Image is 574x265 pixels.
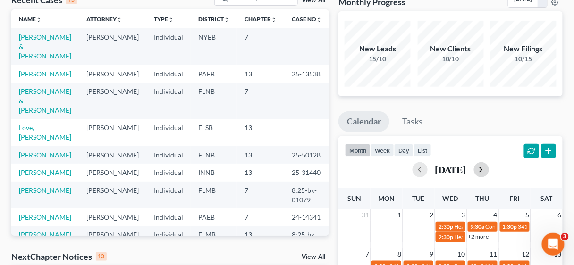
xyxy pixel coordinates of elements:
[237,182,284,208] td: 7
[364,248,370,260] span: 7
[418,43,484,54] div: New Clients
[525,209,531,221] span: 5
[146,146,191,164] td: Individual
[521,248,531,260] span: 12
[429,248,434,260] span: 9
[86,16,122,23] a: Attorneyunfold_more
[79,146,146,164] td: [PERSON_NAME]
[490,54,557,64] div: 10/15
[19,16,42,23] a: Nameunfold_more
[316,17,322,23] i: unfold_more
[191,65,237,83] td: PAEB
[79,208,146,226] td: [PERSON_NAME]
[237,83,284,119] td: 7
[237,208,284,226] td: 7
[302,254,325,260] a: View All
[510,194,520,202] span: Fri
[397,209,402,221] span: 1
[146,28,191,65] td: Individual
[443,194,458,202] span: Wed
[191,164,237,181] td: INNB
[79,28,146,65] td: [PERSON_NAME]
[284,208,329,226] td: 24-14341
[96,252,107,261] div: 10
[11,251,107,262] div: NextChapter Notices
[19,213,71,221] a: [PERSON_NAME]
[435,165,466,174] h2: [DATE]
[191,182,237,208] td: FLMB
[237,226,284,253] td: 13
[338,111,389,132] a: Calendar
[146,164,191,181] td: Individual
[191,28,237,65] td: NYEB
[345,54,411,64] div: 15/10
[292,16,322,23] a: Case Nounfold_more
[146,83,191,119] td: Individual
[557,209,563,221] span: 6
[191,83,237,119] td: FLNB
[284,65,329,83] td: 25-13538
[237,146,284,164] td: 13
[237,28,284,65] td: 7
[284,164,329,181] td: 25-31440
[237,164,284,181] td: 13
[79,83,146,119] td: [PERSON_NAME]
[245,16,277,23] a: Chapterunfold_more
[191,119,237,146] td: FLSB
[457,248,466,260] span: 10
[19,70,71,78] a: [PERSON_NAME]
[371,144,394,157] button: week
[271,17,277,23] i: unfold_more
[237,119,284,146] td: 13
[154,16,174,23] a: Typeunfold_more
[19,33,71,60] a: [PERSON_NAME] & [PERSON_NAME]
[542,233,565,256] iframe: Intercom live chat
[19,124,71,141] a: Love, [PERSON_NAME]
[414,144,431,157] button: list
[191,208,237,226] td: PAEB
[224,17,229,23] i: unfold_more
[468,233,489,240] a: +2 more
[347,194,361,202] span: Sun
[191,226,237,253] td: FLMB
[146,65,191,83] td: Individual
[284,182,329,208] td: 8:25-bk-01079
[471,223,485,230] span: 9:30a
[345,43,411,54] div: New Leads
[19,186,71,194] a: [PERSON_NAME]
[284,226,329,253] td: 8:25-bk-06796
[79,182,146,208] td: [PERSON_NAME]
[191,146,237,164] td: FLNB
[79,119,146,146] td: [PERSON_NAME]
[146,208,191,226] td: Individual
[429,209,434,221] span: 2
[79,226,146,253] td: [PERSON_NAME]
[413,194,425,202] span: Tue
[345,144,371,157] button: month
[36,17,42,23] i: unfold_more
[117,17,122,23] i: unfold_more
[146,226,191,253] td: Individual
[493,209,498,221] span: 4
[418,54,484,64] div: 10/10
[19,87,71,114] a: [PERSON_NAME] & [PERSON_NAME]
[378,194,395,202] span: Mon
[19,168,71,176] a: [PERSON_NAME]
[146,182,191,208] td: Individual
[79,65,146,83] td: [PERSON_NAME]
[439,233,453,240] span: 2:30p
[476,194,490,202] span: Thu
[79,164,146,181] td: [PERSON_NAME]
[394,144,414,157] button: day
[19,151,71,159] a: [PERSON_NAME]
[394,111,431,132] a: Tasks
[503,223,517,230] span: 1:30p
[284,146,329,164] td: 25-50128
[439,223,453,230] span: 2:30p
[198,16,229,23] a: Districtunfold_more
[361,209,370,221] span: 31
[397,248,402,260] span: 8
[237,65,284,83] td: 13
[489,248,498,260] span: 11
[461,209,466,221] span: 3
